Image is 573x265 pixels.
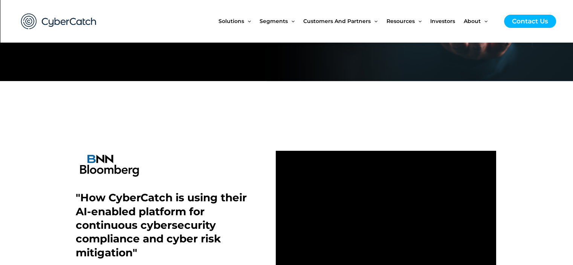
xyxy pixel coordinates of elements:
[219,5,244,37] span: Solutions
[504,15,556,28] a: Contact Us
[481,5,487,37] span: Menu Toggle
[430,5,464,37] a: Investors
[14,6,104,37] img: CyberCatch
[371,5,377,37] span: Menu Toggle
[219,5,497,37] nav: Site Navigation: New Main Menu
[387,5,415,37] span: Resources
[76,191,265,259] h2: "How CyberCatch is using their AI-enabled platform for continuous cybersecurity compliance and cy...
[244,5,251,37] span: Menu Toggle
[288,5,295,37] span: Menu Toggle
[430,5,455,37] span: Investors
[303,5,371,37] span: Customers and Partners
[260,5,288,37] span: Segments
[464,5,481,37] span: About
[415,5,422,37] span: Menu Toggle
